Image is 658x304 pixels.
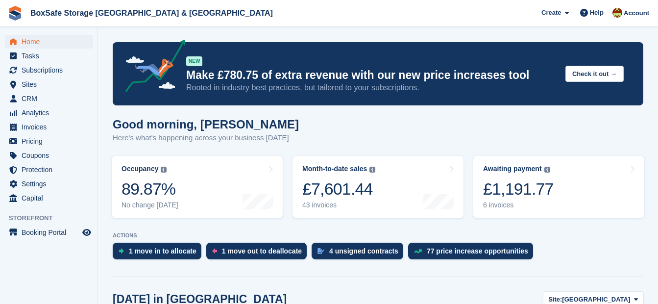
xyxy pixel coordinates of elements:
[8,6,23,21] img: stora-icon-8386f47178a22dfd0bd8f6a31ec36ba5ce8667c1dd55bd0f319d3a0aa187defe.svg
[590,8,604,18] span: Help
[544,167,550,173] img: icon-info-grey-7440780725fd019a000dd9b08b2336e03edf1995a4989e88bcd33f0948082b44.svg
[5,106,93,120] a: menu
[5,77,93,91] a: menu
[5,120,93,134] a: menu
[119,248,124,254] img: move_ins_to_allocate_icon-fdf77a2bb77ea45bf5b3d319d69a93e2d87916cf1d5bf7949dd705db3b84f3ca.svg
[312,243,408,264] a: 4 unsigned contracts
[302,165,367,173] div: Month-to-date sales
[22,63,80,77] span: Subscriptions
[22,92,80,105] span: CRM
[22,191,80,205] span: Capital
[565,66,624,82] button: Check it out →
[5,92,93,105] a: menu
[122,165,158,173] div: Occupancy
[427,247,528,255] div: 77 price increase opportunities
[292,156,463,218] a: Month-to-date sales £7,601.44 43 invoices
[483,165,542,173] div: Awaiting payment
[329,247,398,255] div: 4 unsigned contracts
[129,247,196,255] div: 1 move in to allocate
[612,8,622,18] img: Kim
[113,243,206,264] a: 1 move in to allocate
[5,163,93,177] a: menu
[186,56,202,66] div: NEW
[22,163,80,177] span: Protection
[473,156,644,218] a: Awaiting payment £1,191.77 6 invoices
[302,179,375,199] div: £7,601.44
[22,134,80,148] span: Pricing
[5,134,93,148] a: menu
[414,249,422,253] img: price_increase_opportunities-93ffe204e8149a01c8c9dc8f82e8f89637d9d84a8eef4429ea346261dce0b2c0.svg
[81,227,93,238] a: Preview store
[22,149,80,162] span: Coupons
[186,82,558,93] p: Rooted in industry best practices, but tailored to your subscriptions.
[212,248,217,254] img: move_outs_to_deallocate_icon-f764333ba52eb49d3ac5e1228854f67142a1ed5810a6f6cc68b1a99e826820c5.svg
[206,243,312,264] a: 1 move out to deallocate
[122,179,178,199] div: 89.87%
[222,247,302,255] div: 1 move out to deallocate
[186,68,558,82] p: Make £780.75 of extra revenue with our new price increases tool
[113,118,299,131] h1: Good morning, [PERSON_NAME]
[369,167,375,173] img: icon-info-grey-7440780725fd019a000dd9b08b2336e03edf1995a4989e88bcd33f0948082b44.svg
[112,156,283,218] a: Occupancy 89.87% No change [DATE]
[408,243,538,264] a: 77 price increase opportunities
[113,232,643,239] p: ACTIONS
[22,177,80,191] span: Settings
[5,226,93,239] a: menu
[624,8,649,18] span: Account
[5,149,93,162] a: menu
[22,49,80,63] span: Tasks
[117,40,186,96] img: price-adjustments-announcement-icon-8257ccfd72463d97f412b2fc003d46551f7dbcb40ab6d574587a9cd5c0d94...
[5,35,93,49] a: menu
[26,5,277,21] a: BoxSafe Storage [GEOGRAPHIC_DATA] & [GEOGRAPHIC_DATA]
[9,213,97,223] span: Storefront
[22,120,80,134] span: Invoices
[483,179,554,199] div: £1,191.77
[22,226,80,239] span: Booking Portal
[5,49,93,63] a: menu
[22,35,80,49] span: Home
[113,132,299,144] p: Here's what's happening across your business [DATE]
[5,177,93,191] a: menu
[302,201,375,209] div: 43 invoices
[5,191,93,205] a: menu
[541,8,561,18] span: Create
[317,248,324,254] img: contract_signature_icon-13c848040528278c33f63329250d36e43548de30e8caae1d1a13099fd9432cc5.svg
[161,167,167,173] img: icon-info-grey-7440780725fd019a000dd9b08b2336e03edf1995a4989e88bcd33f0948082b44.svg
[22,77,80,91] span: Sites
[122,201,178,209] div: No change [DATE]
[483,201,554,209] div: 6 invoices
[5,63,93,77] a: menu
[22,106,80,120] span: Analytics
